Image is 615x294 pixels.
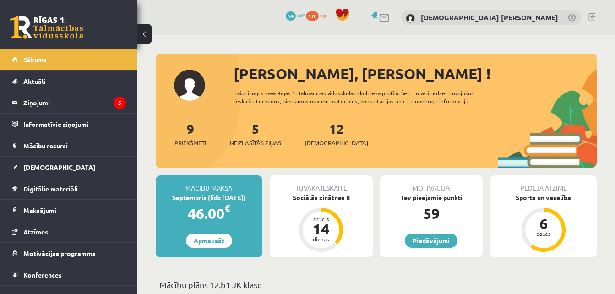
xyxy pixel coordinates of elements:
[12,114,126,135] a: Informatīvie ziņojumi
[159,278,593,291] p: Mācību plāns 12.b1 JK klase
[307,236,335,242] div: dienas
[490,193,597,253] a: Sports un veselība 6 balles
[270,175,373,193] div: Tuvākā ieskaite
[530,216,557,231] div: 6
[23,77,45,85] span: Aktuāli
[12,221,126,242] a: Atzīmes
[114,97,126,109] i: 5
[224,201,230,215] span: €
[297,11,305,19] span: mP
[380,202,483,224] div: 59
[156,175,262,193] div: Mācību maksa
[23,228,48,236] span: Atzīmes
[270,193,373,202] div: Sociālās zinātnes II
[12,264,126,285] a: Konferences
[380,175,483,193] div: Motivācija
[23,55,47,64] span: Sākums
[405,234,457,248] a: Piedāvājumi
[305,138,368,147] span: [DEMOGRAPHIC_DATA]
[306,11,331,19] a: 170 xp
[23,185,78,193] span: Digitālie materiāli
[305,120,368,147] a: 12[DEMOGRAPHIC_DATA]
[380,193,483,202] div: Tev pieejamie punkti
[307,222,335,236] div: 14
[286,11,305,19] a: 59 mP
[12,200,126,221] a: Maksājumi
[174,138,206,147] span: Priekšmeti
[23,249,96,257] span: Motivācijas programma
[307,216,335,222] div: Atlicis
[230,120,281,147] a: 5Neizlasītās ziņas
[156,193,262,202] div: Septembris (līdz [DATE])
[12,71,126,92] a: Aktuāli
[490,175,597,193] div: Pēdējā atzīme
[156,202,262,224] div: 46.00
[23,271,62,279] span: Konferences
[320,11,326,19] span: xp
[406,14,415,23] img: Kristiāna Daniela Freimane
[12,178,126,199] a: Digitālie materiāli
[234,89,499,105] div: Laipni lūgts savā Rīgas 1. Tālmācības vidusskolas skolnieka profilā. Šeit Tu vari redzēt tuvojošo...
[230,138,281,147] span: Neizlasītās ziņas
[270,193,373,253] a: Sociālās zinātnes II Atlicis 14 dienas
[12,157,126,178] a: [DEMOGRAPHIC_DATA]
[23,163,95,171] span: [DEMOGRAPHIC_DATA]
[174,120,206,147] a: 9Priekšmeti
[286,11,296,21] span: 59
[234,63,597,85] div: [PERSON_NAME], [PERSON_NAME] !
[23,92,126,113] legend: Ziņojumi
[23,142,68,150] span: Mācību resursi
[23,114,126,135] legend: Informatīvie ziņojumi
[12,92,126,113] a: Ziņojumi5
[530,231,557,236] div: balles
[186,234,232,248] a: Apmaksāt
[306,11,319,21] span: 170
[12,135,126,156] a: Mācību resursi
[421,13,558,22] a: [DEMOGRAPHIC_DATA] [PERSON_NAME]
[12,49,126,70] a: Sākums
[490,193,597,202] div: Sports un veselība
[23,200,126,221] legend: Maksājumi
[12,243,126,264] a: Motivācijas programma
[10,16,83,39] a: Rīgas 1. Tālmācības vidusskola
